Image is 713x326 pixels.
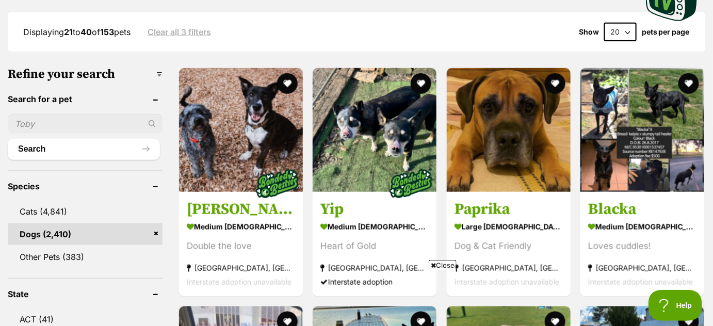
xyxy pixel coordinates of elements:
strong: [GEOGRAPHIC_DATA], [GEOGRAPHIC_DATA] [320,261,429,275]
a: Paprika large [DEMOGRAPHIC_DATA] Dog Dog & Cat Friendly [GEOGRAPHIC_DATA], [GEOGRAPHIC_DATA] Inte... [447,192,571,297]
img: Paprika - Mastiff Dog [447,68,571,192]
a: Yip medium [DEMOGRAPHIC_DATA] Dog Heart of Gold [GEOGRAPHIC_DATA], [GEOGRAPHIC_DATA] Interstate a... [313,192,436,297]
button: Search [8,139,160,159]
img: bonded besties [385,158,437,209]
strong: [GEOGRAPHIC_DATA], [GEOGRAPHIC_DATA] [455,261,563,275]
img: bonded besties [251,158,303,209]
strong: 21 [64,27,73,37]
div: Loves cuddles! [588,239,696,253]
iframe: Advertisement [106,274,607,321]
strong: [GEOGRAPHIC_DATA], [GEOGRAPHIC_DATA] [187,261,295,275]
iframe: Help Scout Beacon - Open [649,290,703,321]
h3: [PERSON_NAME] and [PERSON_NAME] [187,200,295,219]
a: Cats (4,841) [8,201,163,222]
div: Double the love [187,239,295,253]
strong: 153 [100,27,114,37]
strong: large [DEMOGRAPHIC_DATA] Dog [455,219,563,234]
header: Species [8,182,163,191]
strong: medium [DEMOGRAPHIC_DATA] Dog [187,219,295,234]
strong: 40 [80,27,92,37]
label: pets per page [642,28,690,36]
div: Dog & Cat Friendly [455,239,563,253]
button: favourite [678,73,699,94]
button: favourite [277,73,298,94]
h3: Paprika [455,200,563,219]
strong: medium [DEMOGRAPHIC_DATA] Dog [588,219,696,234]
span: Show [579,28,599,36]
img: Blacka - Australian Kelpie x Australian Stumpy Tail Cattle Dog [580,68,704,192]
a: Dogs (2,410) [8,223,163,245]
span: Interstate adoption unavailable [588,278,693,286]
div: Heart of Gold [320,239,429,253]
a: [PERSON_NAME] and [PERSON_NAME] medium [DEMOGRAPHIC_DATA] Dog Double the love [GEOGRAPHIC_DATA], ... [179,192,303,297]
button: favourite [545,73,565,94]
span: Close [429,260,457,270]
span: Displaying to of pets [23,27,131,37]
header: State [8,289,163,299]
strong: medium [DEMOGRAPHIC_DATA] Dog [320,219,429,234]
a: Blacka medium [DEMOGRAPHIC_DATA] Dog Loves cuddles! [GEOGRAPHIC_DATA], [GEOGRAPHIC_DATA] Intersta... [580,192,704,297]
h3: Yip [320,200,429,219]
input: Toby [8,114,163,134]
header: Search for a pet [8,94,163,104]
a: Other Pets (383) [8,246,163,268]
strong: [GEOGRAPHIC_DATA], [GEOGRAPHIC_DATA] [588,261,696,275]
img: Oscar and Annika Newhaven - Staffordshire Bull Terrier x Welsh Corgi (Cardigan) Dog [179,68,303,192]
h3: Blacka [588,200,696,219]
h3: Refine your search [8,67,163,81]
img: Yip - Australian Kelpie Dog [313,68,436,192]
a: Clear all 3 filters [148,27,211,37]
button: favourite [411,73,432,94]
